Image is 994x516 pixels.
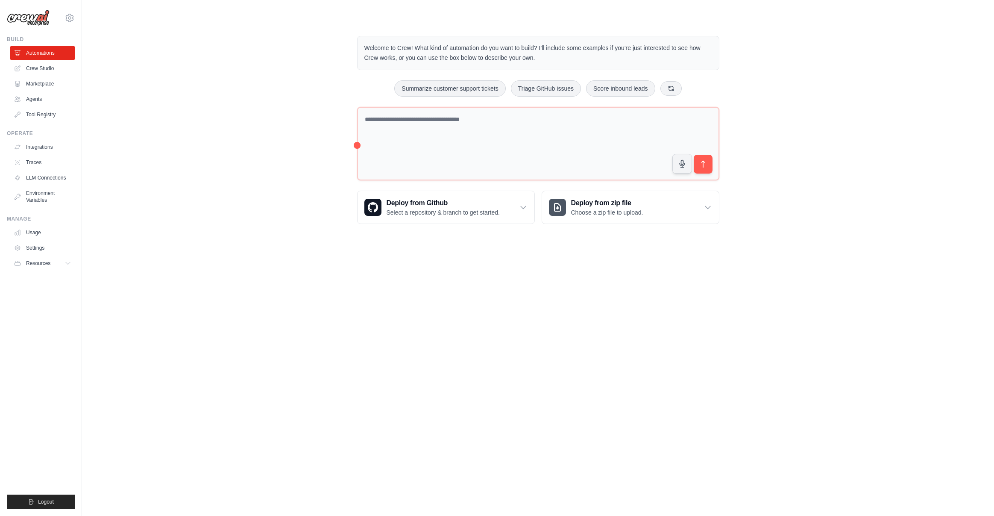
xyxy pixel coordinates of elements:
[571,198,643,208] h3: Deploy from zip file
[10,92,75,106] a: Agents
[10,241,75,255] a: Settings
[7,215,75,222] div: Manage
[10,257,75,270] button: Resources
[10,171,75,185] a: LLM Connections
[10,77,75,91] a: Marketplace
[10,108,75,121] a: Tool Registry
[7,36,75,43] div: Build
[387,198,500,208] h3: Deploy from Github
[7,130,75,137] div: Operate
[10,62,75,75] a: Crew Studio
[364,43,712,63] p: Welcome to Crew! What kind of automation do you want to build? I'll include some examples if you'...
[10,186,75,207] a: Environment Variables
[571,208,643,217] p: Choose a zip file to upload.
[511,80,581,97] button: Triage GitHub issues
[10,140,75,154] a: Integrations
[586,80,655,97] button: Score inbound leads
[26,260,50,267] span: Resources
[7,495,75,509] button: Logout
[7,10,50,26] img: Logo
[10,46,75,60] a: Automations
[387,208,500,217] p: Select a repository & branch to get started.
[10,156,75,169] a: Traces
[394,80,505,97] button: Summarize customer support tickets
[10,226,75,239] a: Usage
[38,498,54,505] span: Logout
